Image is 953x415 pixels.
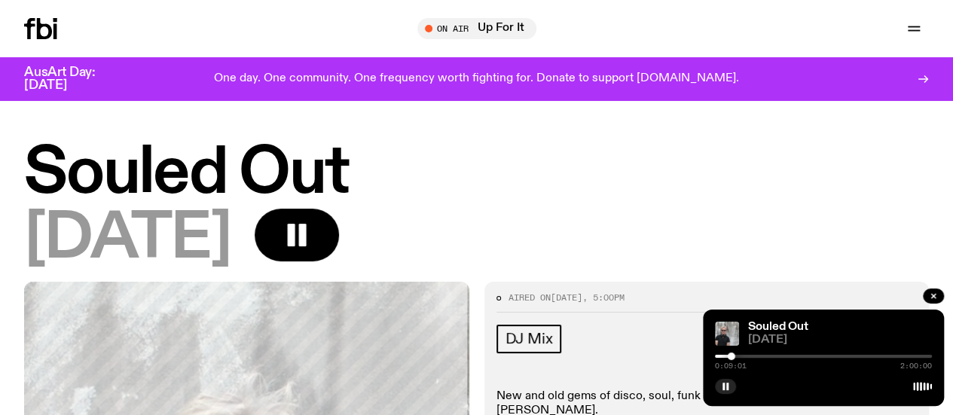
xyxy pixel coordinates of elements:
span: [DATE] [24,209,231,270]
span: 2:00:00 [900,362,932,370]
p: One day. One community. One frequency worth fighting for. Donate to support [DOMAIN_NAME]. [214,72,739,86]
span: 0:09:01 [715,362,747,370]
span: DJ Mix [506,331,553,347]
h1: Souled Out [24,143,929,204]
img: Stephen looks directly at the camera, wearing a black tee, black sunglasses and headphones around... [715,322,739,346]
button: On AirUp For It [417,18,536,39]
a: DJ Mix [496,325,562,353]
span: [DATE] [748,334,932,346]
span: Aired on [509,291,551,304]
span: [DATE] [551,291,582,304]
span: , 5:00pm [582,291,625,304]
h3: AusArt Day: [DATE] [24,66,121,92]
a: Souled Out [748,321,808,333]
